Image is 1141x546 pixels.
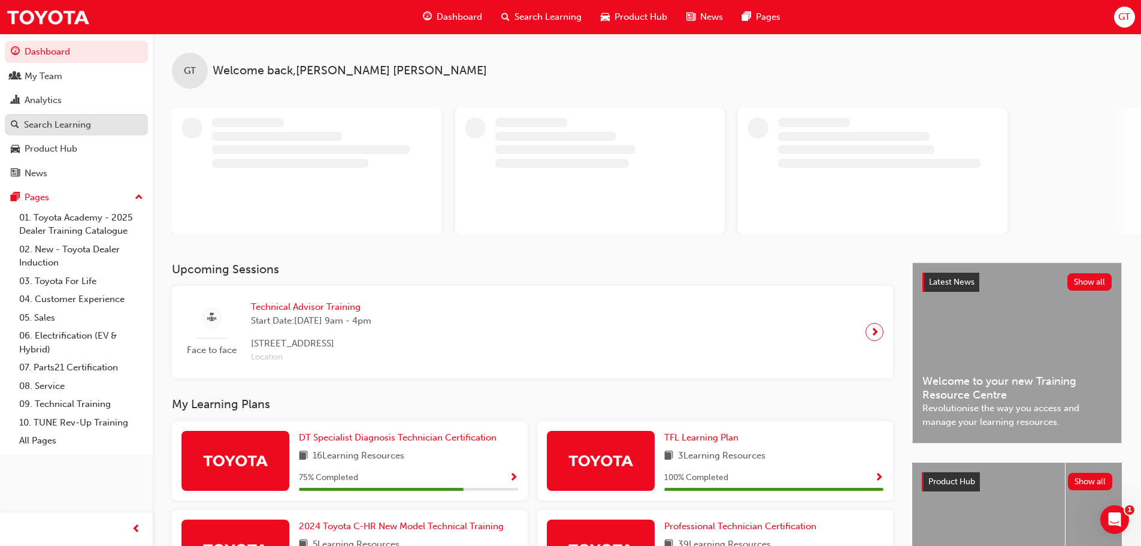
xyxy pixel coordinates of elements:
[922,402,1112,429] span: Revolutionise the way you access and manage your learning resources.
[299,449,308,464] span: book-icon
[501,10,510,25] span: search-icon
[664,449,673,464] span: book-icon
[14,209,148,240] a: 01. Toyota Academy - 2025 Dealer Training Catalogue
[437,10,482,24] span: Dashboard
[509,470,518,485] button: Show Progress
[299,520,509,533] a: 2024 Toyota C-HR New Model Technical Training
[756,10,780,24] span: Pages
[5,65,148,88] a: My Team
[135,190,143,206] span: up-icon
[601,10,610,25] span: car-icon
[213,64,487,78] span: Welcome back , [PERSON_NAME] [PERSON_NAME]
[11,71,20,82] span: people-icon
[251,337,371,351] span: [STREET_ADDRESS]
[14,272,148,291] a: 03. Toyota For Life
[742,10,751,25] span: pages-icon
[313,449,404,464] span: 16 Learning Resources
[14,414,148,432] a: 10. TUNE Rev-Up Training
[912,263,1122,444] a: Latest NewsShow allWelcome to your new Training Resource CentreRevolutionise the way you access a...
[25,191,49,204] div: Pages
[413,5,492,29] a: guage-iconDashboard
[11,192,20,203] span: pages-icon
[5,114,148,136] a: Search Learning
[615,10,667,24] span: Product Hub
[874,470,883,485] button: Show Progress
[14,240,148,272] a: 02. New - Toyota Dealer Induction
[664,431,743,445] a: TFL Learning Plan
[733,5,790,29] a: pages-iconPages
[5,41,148,63] a: Dashboard
[5,89,148,111] a: Analytics
[207,310,216,325] span: sessionType_FACE_TO_FACE-icon
[11,144,20,155] span: car-icon
[514,10,582,24] span: Search Learning
[664,521,816,532] span: Professional Technician Certification
[929,277,974,287] span: Latest News
[1067,273,1112,291] button: Show all
[172,263,893,276] h3: Upcoming Sessions
[1118,10,1130,24] span: GT
[1125,505,1134,515] span: 1
[5,38,148,186] button: DashboardMy TeamAnalyticsSearch LearningProduct HubNews
[181,295,883,369] a: Face to faceTechnical Advisor TrainingStart Date:[DATE] 9am - 4pm[STREET_ADDRESS]Location
[928,476,975,487] span: Product Hub
[25,142,77,156] div: Product Hub
[251,314,371,328] span: Start Date: [DATE] 9am - 4pm
[870,324,879,340] span: next-icon
[251,300,371,314] span: Technical Advisor Training
[181,343,241,357] span: Face to face
[25,167,47,180] div: News
[14,309,148,327] a: 05. Sales
[299,432,497,443] span: DT Specialist Diagnosis Technician Certification
[299,431,501,445] a: DT Specialist Diagnosis Technician Certification
[14,290,148,309] a: 04. Customer Experience
[492,5,591,29] a: search-iconSearch Learning
[14,395,148,414] a: 09. Technical Training
[132,522,141,537] span: prev-icon
[202,450,268,471] img: Trak
[299,471,358,485] span: 75 % Completed
[922,375,1112,402] span: Welcome to your new Training Resource Centre
[11,168,20,179] span: news-icon
[14,358,148,377] a: 07. Parts21 Certification
[1068,473,1113,490] button: Show all
[664,432,739,443] span: TFL Learning Plan
[1100,505,1129,534] iframe: Intercom live chat
[5,186,148,209] button: Pages
[11,120,19,131] span: search-icon
[11,95,20,106] span: chart-icon
[568,450,634,471] img: Trak
[678,449,765,464] span: 3 Learning Resources
[11,47,20,58] span: guage-icon
[14,377,148,396] a: 08. Service
[25,93,62,107] div: Analytics
[14,327,148,358] a: 06. Electrification (EV & Hybrid)
[251,351,371,364] span: Location
[686,10,695,25] span: news-icon
[664,520,821,533] a: Professional Technician Certification
[184,64,196,78] span: GT
[423,10,432,25] span: guage-icon
[922,273,1112,292] a: Latest NewsShow all
[25,70,62,83] div: My Team
[299,521,504,532] span: 2024 Toyota C-HR New Model Technical Training
[5,162,148,185] a: News
[172,397,893,411] h3: My Learning Plans
[664,471,728,485] span: 100 % Completed
[6,4,90,31] img: Trak
[14,432,148,450] a: All Pages
[5,138,148,160] a: Product Hub
[24,118,91,132] div: Search Learning
[677,5,733,29] a: news-iconNews
[922,472,1112,491] a: Product HubShow all
[591,5,677,29] a: car-iconProduct Hub
[509,473,518,484] span: Show Progress
[1114,7,1135,28] button: GT
[700,10,723,24] span: News
[874,473,883,484] span: Show Progress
